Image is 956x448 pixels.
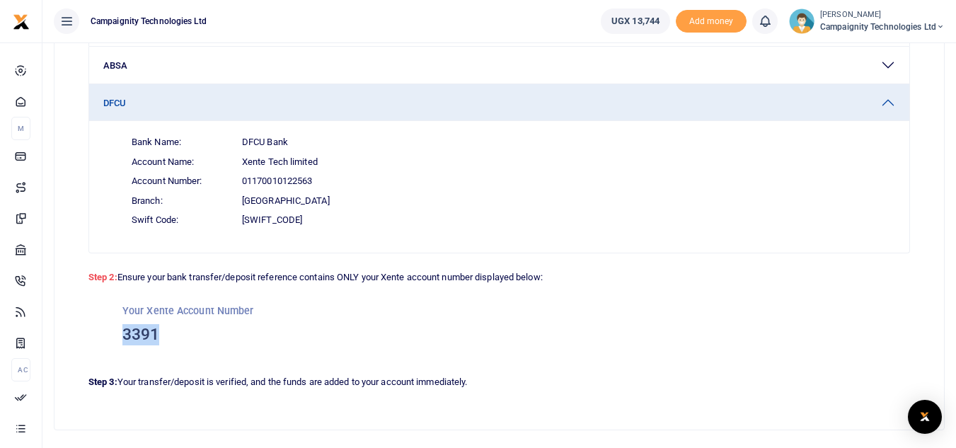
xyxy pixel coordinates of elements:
span: DFCU Bank [242,135,288,149]
a: UGX 13,744 [601,8,670,34]
a: Add money [676,15,747,25]
a: logo-small logo-large logo-large [13,16,30,26]
a: profile-user [PERSON_NAME] Campaignity Technologies Ltd [789,8,945,34]
img: profile-user [789,8,814,34]
span: Campaignity Technologies Ltd [85,15,212,28]
span: [SWIFT_CODE] [242,213,302,227]
strong: Step 3: [88,377,117,387]
li: Wallet ballance [595,8,676,34]
div: Open Intercom Messenger [908,400,942,434]
button: ABSA [89,47,909,84]
li: Toup your wallet [676,10,747,33]
strong: Step 2: [88,272,117,282]
button: DFCU [89,84,909,121]
small: Your Xente Account Number [122,305,254,316]
span: Account Name: [132,155,231,169]
span: Campaignity Technologies Ltd [820,21,945,33]
p: Your transfer/deposit is verified, and the funds are added to your account immediately. [88,375,910,390]
li: Ac [11,358,30,381]
h3: 3391 [122,324,876,345]
span: [GEOGRAPHIC_DATA] [242,194,330,208]
span: 01170010122563 [242,174,312,188]
span: UGX 13,744 [611,14,660,28]
span: Add money [676,10,747,33]
small: [PERSON_NAME] [820,9,945,21]
span: Account Number: [132,174,231,188]
span: Swift Code: [132,213,231,227]
li: M [11,117,30,140]
span: Bank Name: [132,135,231,149]
p: Ensure your bank transfer/deposit reference contains ONLY your Xente account number displayed below: [88,265,910,285]
img: logo-small [13,13,30,30]
span: Xente Tech limited [242,155,318,169]
span: Branch: [132,194,231,208]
